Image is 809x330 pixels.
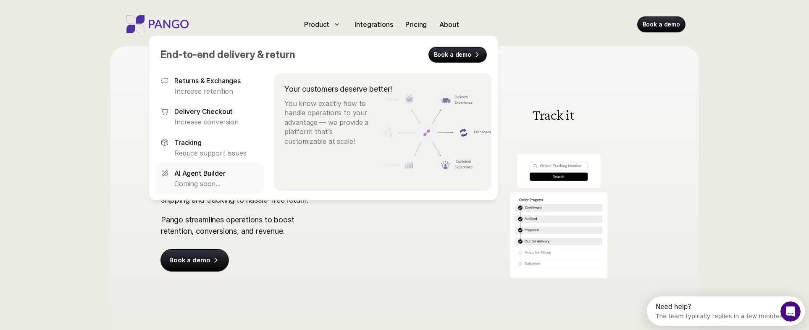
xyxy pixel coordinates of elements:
iframe: Intercom live chat [780,301,801,322]
p: Increase conversion [174,117,259,127]
a: Book a demo [429,47,486,62]
span: delivery [217,48,255,61]
p: Pricing [405,19,427,29]
a: Book a demo [161,249,229,271]
p: About [439,19,459,29]
p: Product [304,19,329,29]
a: Delivery CheckoutIncrease conversion [155,101,264,132]
p: Your customers deserve better! [284,83,392,95]
span: End-to-end [160,48,215,61]
p: Coming soon... [174,179,259,188]
iframe: Intercom live chat discovery launcher [647,296,805,326]
p: You know exactly how to handle operations to your advantage — we provide a platform that’s custom... [284,99,375,146]
a: About [436,18,462,31]
p: Tracking [174,137,202,147]
span: & [257,48,264,61]
div: Open Intercom Messenger [3,3,163,26]
span: return [266,48,295,61]
a: Pricing [402,18,430,31]
p: Increase retention [174,87,259,96]
img: A branded tracking portal for e-commerce companies, search order ID to track the entire product j... [457,88,649,283]
button: Next [627,180,640,192]
h3: Track it [474,107,633,122]
div: The team typically replies in a few minutes. [9,14,138,23]
p: AI Agent Builder [174,168,225,178]
p: Delivery Checkout [174,106,233,116]
p: Pango streamlines operations to boost retention, conversions, and revenue. [161,214,323,237]
p: Integrations [355,19,393,29]
div: Need help? [9,7,138,14]
a: TrackingReduce support issues [155,132,264,162]
a: Returns & ExchangesIncrease retention [155,71,264,101]
p: Book a demo [643,20,680,29]
p: Returns & Exchanges [174,76,241,86]
a: Book a demo [638,17,685,32]
a: Integrations [351,18,396,31]
img: Next Arrow [627,180,640,192]
p: Reduce support issues [174,148,259,157]
p: Book a demo [434,50,471,59]
p: Book a demo [169,256,210,264]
